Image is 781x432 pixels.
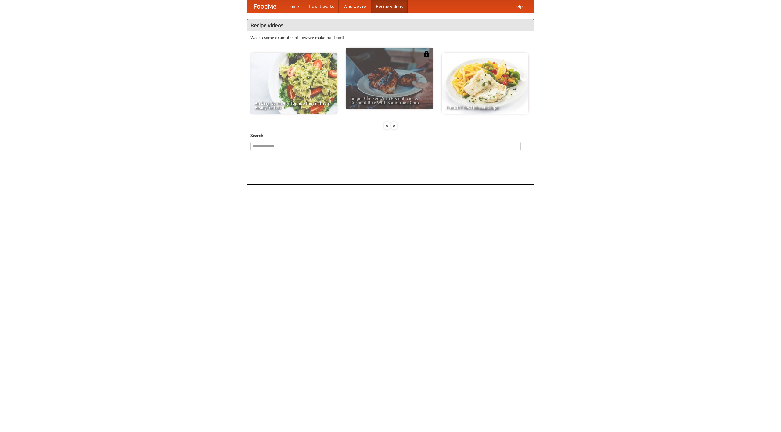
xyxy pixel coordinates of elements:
[391,122,397,129] div: »
[384,122,390,129] div: «
[247,0,283,13] a: FoodMe
[339,0,371,13] a: Who we are
[423,51,430,57] img: 483408.png
[255,101,333,110] span: An Easy, Summery Tomato Pasta That's Ready for Fall
[283,0,304,13] a: Home
[371,0,408,13] a: Recipe videos
[250,34,531,41] p: Watch some examples of how we make our food!
[442,53,528,114] a: French Fries Fish and Chips
[509,0,527,13] a: Help
[304,0,339,13] a: How it works
[250,53,337,114] a: An Easy, Summery Tomato Pasta That's Ready for Fall
[247,19,534,31] h4: Recipe videos
[250,133,531,139] h5: Search
[446,105,524,110] span: French Fries Fish and Chips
